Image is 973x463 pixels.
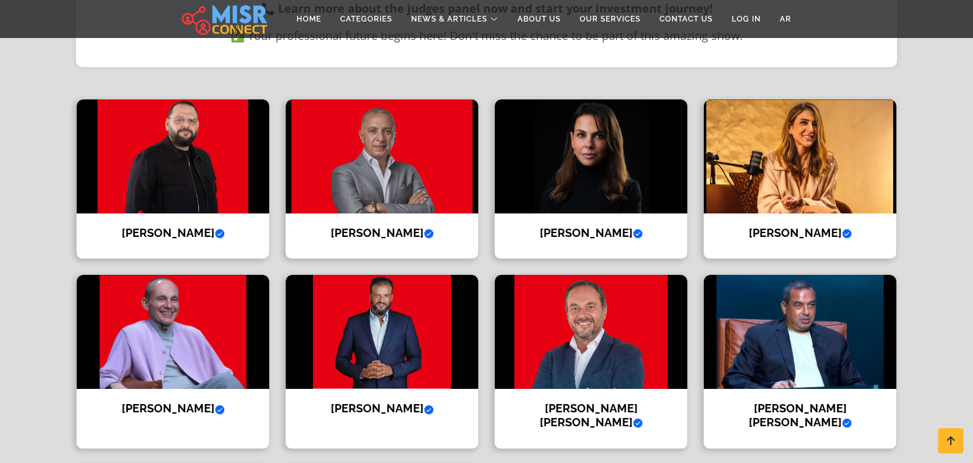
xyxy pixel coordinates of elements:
a: Home [287,7,331,31]
svg: Verified account [842,418,852,428]
a: Mohamed Ismail Mansour [PERSON_NAME] [PERSON_NAME] [696,274,905,448]
span: News & Articles [411,13,487,25]
a: About Us [508,7,570,31]
a: Ahmed Tarek Khalil [PERSON_NAME] [PERSON_NAME] [486,274,696,448]
img: Hilda Louca [495,99,687,213]
h4: [PERSON_NAME] [PERSON_NAME] [504,402,678,429]
img: Mohamed Ismail Mansour [704,275,896,389]
svg: Verified account [215,229,225,239]
a: Mohamed Farouk [PERSON_NAME] [68,274,277,448]
a: Ayman Mamdouh Abbas [PERSON_NAME] [277,274,486,448]
h4: [PERSON_NAME] [295,402,469,415]
a: News & Articles [402,7,508,31]
h4: [PERSON_NAME] [713,226,887,240]
a: Abdullah Salam [PERSON_NAME] [68,99,277,260]
img: Mohamed Farouk [77,275,269,389]
img: Dina Ghabbour [704,99,896,213]
svg: Verified account [215,405,225,415]
a: Hilda Louca [PERSON_NAME] [486,99,696,260]
a: Log in [722,7,770,31]
a: Ahmed El Sewedy [PERSON_NAME] [277,99,486,260]
h4: [PERSON_NAME] [86,402,260,415]
h4: [PERSON_NAME] [PERSON_NAME] [713,402,887,429]
img: main.misr_connect [182,3,267,35]
svg: Verified account [842,229,852,239]
a: Dina Ghabbour [PERSON_NAME] [696,99,905,260]
img: Ayman Mamdouh Abbas [286,275,478,389]
a: Categories [331,7,402,31]
h4: [PERSON_NAME] [295,226,469,240]
a: Our Services [570,7,650,31]
a: AR [770,7,801,31]
svg: Verified account [633,229,643,239]
a: Contact Us [650,7,722,31]
svg: Verified account [424,405,434,415]
svg: Verified account [424,229,434,239]
img: Ahmed Tarek Khalil [495,275,687,389]
h4: [PERSON_NAME] [504,226,678,240]
img: Abdullah Salam [77,99,269,213]
img: Ahmed El Sewedy [286,99,478,213]
h4: [PERSON_NAME] [86,226,260,240]
svg: Verified account [633,418,643,428]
